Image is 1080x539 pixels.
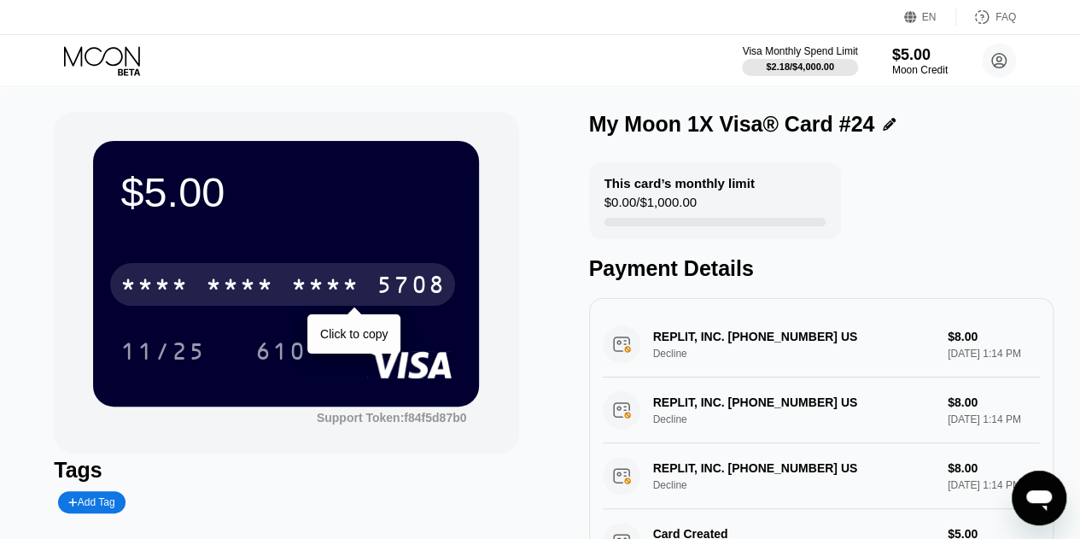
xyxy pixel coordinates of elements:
[922,11,937,23] div: EN
[120,340,206,367] div: 11/25
[255,340,306,367] div: 610
[742,45,857,57] div: Visa Monthly Spend Limit
[892,64,948,76] div: Moon Credit
[317,411,467,425] div: Support Token: f84f5d87b0
[120,168,452,216] div: $5.00
[320,327,388,341] div: Click to copy
[892,46,948,64] div: $5.00
[108,330,219,372] div: 11/25
[377,273,445,301] div: 5708
[766,62,834,72] div: $2.18 / $4,000.00
[1012,471,1066,525] iframe: Button to launch messaging window
[904,9,956,26] div: EN
[54,458,518,483] div: Tags
[604,176,755,190] div: This card’s monthly limit
[58,491,125,513] div: Add Tag
[589,256,1054,281] div: Payment Details
[892,46,948,76] div: $5.00Moon Credit
[242,330,319,372] div: 610
[956,9,1016,26] div: FAQ
[604,195,697,218] div: $0.00 / $1,000.00
[68,496,114,508] div: Add Tag
[742,45,857,76] div: Visa Monthly Spend Limit$2.18/$4,000.00
[589,112,875,137] div: My Moon 1X Visa® Card #24
[995,11,1016,23] div: FAQ
[317,411,467,425] div: Support Token:f84f5d87b0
